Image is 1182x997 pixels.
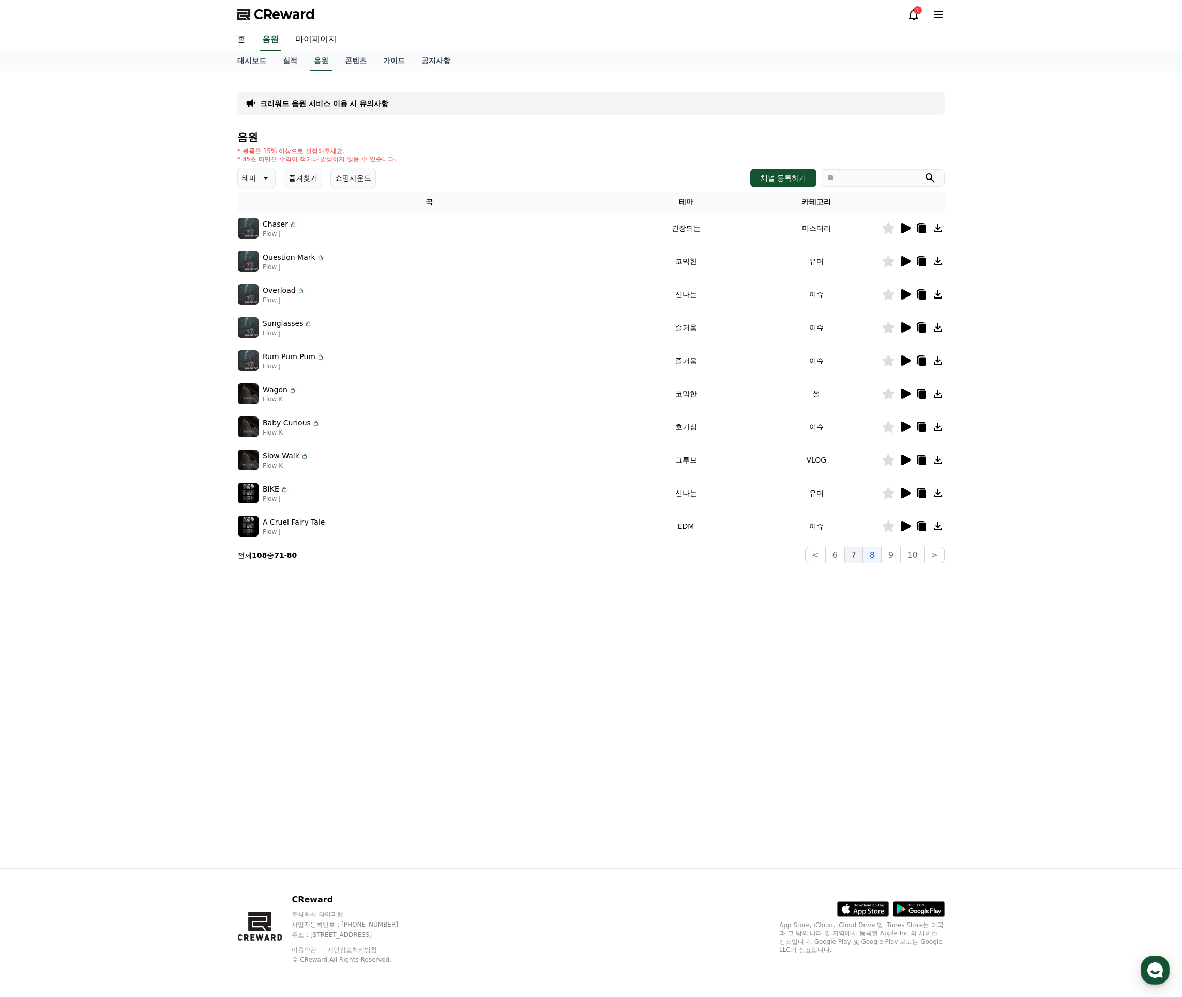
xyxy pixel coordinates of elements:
[133,328,199,354] a: 설정
[620,410,751,443] td: 호기심
[263,517,325,528] p: A Cruel Fairy Tale
[160,344,172,352] span: 설정
[237,131,945,143] h4: 음원
[620,477,751,510] td: 신나는
[292,920,418,929] p: 사업자등록번호 : [PHONE_NUMBER]
[238,516,259,537] img: music
[229,29,254,51] a: 홈
[751,510,882,543] td: 이슈
[310,51,332,71] a: 음원
[900,547,924,563] button: 10
[229,51,275,71] a: 대시보드
[779,921,945,954] p: App Store, iCloud, iCloud Drive 및 iTunes Store는 미국과 그 밖의 나라 및 지역에서 등록된 Apple Inc.의 서비스 상표입니다. Goo...
[263,528,325,536] p: Flow J
[263,329,312,337] p: Flow J
[238,251,259,272] img: music
[263,263,325,271] p: Flow J
[274,551,284,559] strong: 71
[751,410,882,443] td: 이슈
[620,443,751,477] td: 그루브
[751,192,882,212] th: 카테고리
[237,168,276,188] button: 테마
[263,451,299,462] p: Slow Walk
[330,168,376,188] button: 쇼핑사운드
[3,328,68,354] a: 홈
[844,547,863,563] button: 7
[238,317,259,338] img: music
[805,547,825,563] button: <
[751,212,882,245] td: 미스터리
[620,311,751,344] td: 즐거움
[237,192,620,212] th: 곡
[263,484,279,495] p: BIKE
[263,428,320,437] p: Flow K
[292,931,418,939] p: 주소 : [STREET_ADDRESS]
[238,218,259,239] img: music
[238,416,259,437] img: music
[751,344,882,377] td: 이슈
[292,910,418,918] p: 주식회사 와이피랩
[263,395,297,404] p: Flow K
[925,547,945,563] button: >
[242,171,256,185] p: 테마
[275,51,306,71] a: 실적
[620,192,751,212] th: 테마
[263,285,296,296] p: Overload
[263,230,297,238] p: Flow J
[750,169,816,187] button: 채널 등록하기
[287,29,345,51] a: 마이페이지
[620,344,751,377] td: 즐거움
[620,377,751,410] td: 코믹한
[263,351,315,362] p: Rum Pum Pum
[413,51,459,71] a: 공지사항
[254,6,315,23] span: CReward
[263,462,309,470] p: Flow K
[237,155,397,163] p: * 35초 미만은 수익이 적거나 발생하지 않을 수 있습니다.
[263,384,287,395] p: Wagon
[284,168,322,188] button: 즐겨찾기
[751,443,882,477] td: VLOG
[863,547,882,563] button: 8
[238,450,259,470] img: music
[260,98,388,109] a: 크리워드 음원 서비스 이용 시 유의사항
[751,377,882,410] td: 썰
[751,245,882,278] td: 유머
[751,311,882,344] td: 이슈
[263,252,315,263] p: Question Mark
[238,350,259,371] img: music
[882,547,900,563] button: 9
[33,344,39,352] span: 홈
[287,551,297,559] strong: 80
[825,547,844,563] button: 6
[337,51,375,71] a: 콘텐츠
[263,296,305,304] p: Flow J
[238,383,259,404] img: music
[292,946,324,954] a: 이용약관
[751,477,882,510] td: 유머
[907,8,920,21] a: 1
[95,344,107,352] span: 대화
[238,483,259,503] img: music
[914,6,922,14] div: 1
[327,946,377,954] a: 개인정보처리방침
[237,6,315,23] a: CReward
[375,51,413,71] a: 가이드
[263,219,288,230] p: Chaser
[620,245,751,278] td: 코믹한
[237,550,297,560] p: 전체 중 -
[292,894,418,906] p: CReward
[238,284,259,305] img: music
[620,212,751,245] td: 긴장되는
[260,29,281,51] a: 음원
[237,147,397,155] p: * 볼륨은 15% 이상으로 설정해주세요.
[252,551,267,559] strong: 108
[68,328,133,354] a: 대화
[292,956,418,964] p: © CReward All Rights Reserved.
[620,278,751,311] td: 신나는
[263,418,311,428] p: Baby Curious
[263,362,325,370] p: Flow J
[620,510,751,543] td: EDM
[263,495,289,503] p: Flow J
